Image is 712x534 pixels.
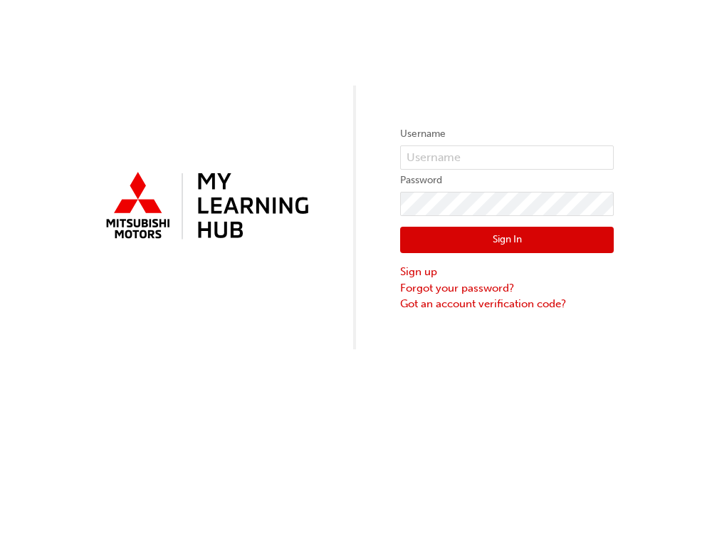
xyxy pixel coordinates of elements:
label: Username [400,125,614,143]
label: Password [400,172,614,189]
a: Got an account verification code? [400,296,614,312]
a: Forgot your password? [400,280,614,297]
input: Username [400,145,614,170]
button: Sign In [400,227,614,254]
a: Sign up [400,264,614,280]
img: mmal [98,166,312,247]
